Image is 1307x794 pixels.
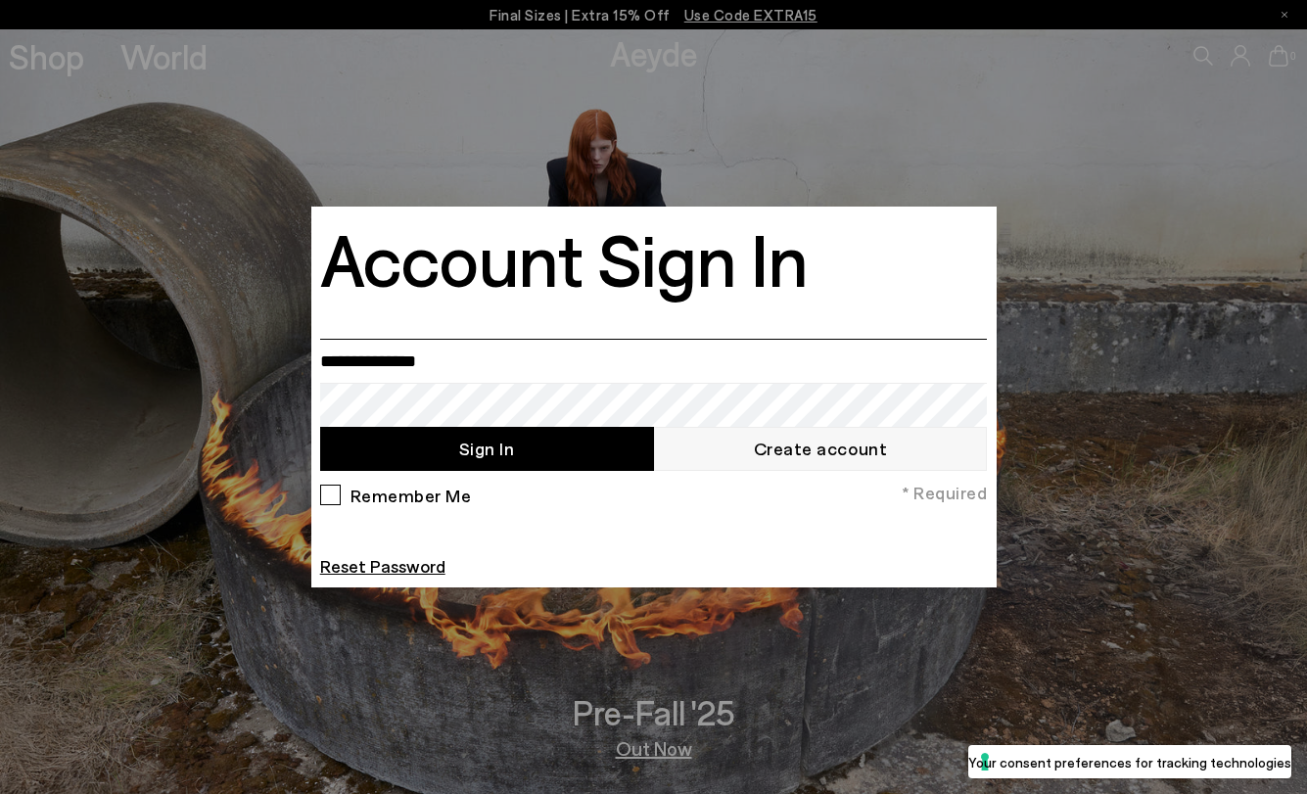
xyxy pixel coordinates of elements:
[320,555,445,577] a: Reset Password
[320,218,808,297] h2: Account Sign In
[968,745,1291,778] button: Your consent preferences for tracking technologies
[968,752,1291,772] label: Your consent preferences for tracking technologies
[320,427,654,471] button: Sign In
[345,485,472,503] label: Remember Me
[902,481,987,505] span: * Required
[654,427,988,471] a: Create account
